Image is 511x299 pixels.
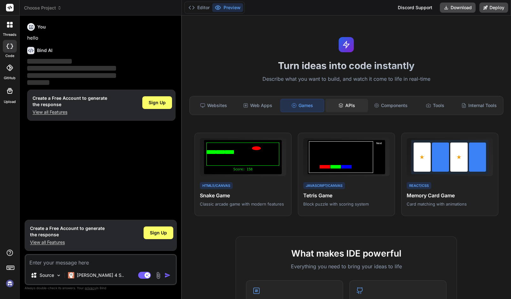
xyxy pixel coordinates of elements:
p: Always double-check its answers. Your in Bind [25,285,177,291]
h1: Create a Free Account to generate the response [33,95,107,108]
img: attachment [155,272,162,279]
p: [PERSON_NAME] 4 S.. [77,272,124,278]
div: Discord Support [394,3,436,13]
h6: You [37,24,46,30]
div: Web Apps [236,99,279,112]
span: Sign Up [149,99,166,106]
span: ‌ [27,73,116,78]
label: GitHub [4,75,15,81]
p: View all Features [33,109,107,115]
div: HTML5/Canvas [200,182,233,189]
img: signin [4,278,15,289]
p: Source [40,272,54,278]
h4: Tetris Game [303,192,390,199]
div: JavaScript/Canvas [303,182,345,189]
p: Describe what you want to build, and watch it come to life in real-time [186,75,507,83]
label: Upload [4,99,16,105]
label: code [5,53,14,59]
button: Preview [212,3,243,12]
span: ‌ [27,59,72,64]
div: Tools [414,99,457,112]
button: Deploy [479,3,508,13]
div: Games [280,99,324,112]
h2: What makes IDE powerful [246,247,446,260]
button: Download [440,3,476,13]
h6: Bind AI [37,47,52,54]
img: icon [164,272,171,278]
div: React/CSS [407,182,431,189]
div: Components [369,99,412,112]
div: APIs [325,99,368,112]
div: Internal Tools [458,99,501,112]
p: hello [27,35,175,42]
h4: Snake Game [200,192,286,199]
div: Next [374,141,384,173]
p: Block puzzle with scoring system [303,201,390,207]
label: threads [3,32,16,37]
p: View all Features [30,239,105,245]
span: Sign Up [150,230,167,236]
h4: Memory Card Game [407,192,493,199]
img: Pick Models [56,273,61,278]
h1: Create a Free Account to generate the response [30,225,105,238]
p: Everything you need to bring your ideas to life [246,263,446,270]
div: Score: 150 [206,167,279,172]
span: Choose Project [24,5,62,11]
div: Websites [192,99,235,112]
span: ‌ [27,66,116,71]
button: Editor [186,3,212,12]
h1: Turn ideas into code instantly [186,60,507,71]
img: Claude 4 Sonnet [68,272,74,278]
p: Card matching with animations [407,201,493,207]
p: Classic arcade game with modern features [200,201,286,207]
span: privacy [85,286,96,290]
span: ‌ [27,80,49,85]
